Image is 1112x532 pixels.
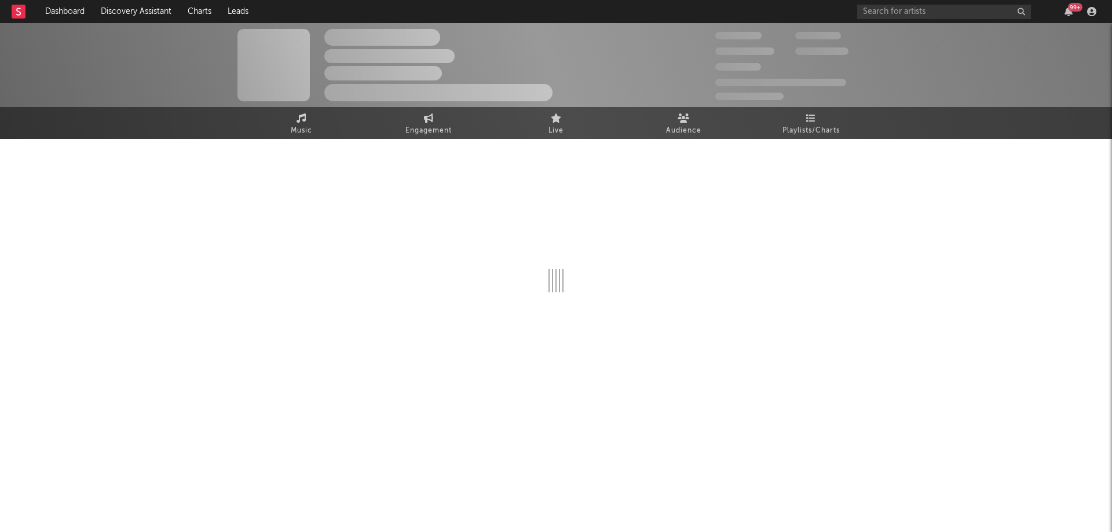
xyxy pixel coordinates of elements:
[715,32,762,39] span: 300 000
[795,47,848,55] span: 1 000 000
[1065,7,1073,16] button: 99+
[715,47,774,55] span: 50 000 000
[548,124,564,138] span: Live
[365,107,492,139] a: Engagement
[1068,3,1082,12] div: 99 +
[620,107,747,139] a: Audience
[857,5,1031,19] input: Search for artists
[237,107,365,139] a: Music
[715,63,761,71] span: 100 000
[747,107,875,139] a: Playlists/Charts
[666,124,701,138] span: Audience
[715,93,784,100] span: Jump Score: 85.0
[291,124,312,138] span: Music
[405,124,452,138] span: Engagement
[715,79,846,86] span: 50 000 000 Monthly Listeners
[782,124,840,138] span: Playlists/Charts
[492,107,620,139] a: Live
[795,32,841,39] span: 100 000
